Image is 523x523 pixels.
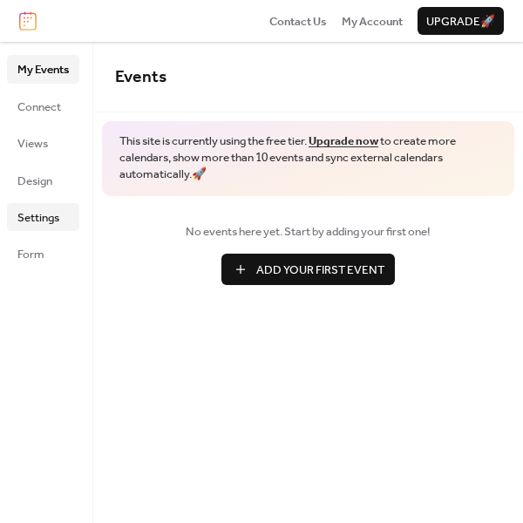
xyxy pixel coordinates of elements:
span: Design [17,173,52,190]
span: Connect [17,98,61,116]
a: Settings [7,203,79,231]
span: Form [17,246,44,263]
span: Upgrade 🚀 [426,13,495,31]
button: Add Your First Event [221,254,395,285]
a: Contact Us [269,12,327,30]
a: My Account [342,12,403,30]
span: Settings [17,209,59,227]
span: This site is currently using the free tier. to create more calendars, show more than 10 events an... [119,133,497,183]
a: Form [7,240,79,268]
a: Views [7,129,79,157]
a: Design [7,166,79,194]
span: My Events [17,61,69,78]
span: Events [115,61,166,93]
span: Add Your First Event [256,261,384,279]
a: Upgrade now [309,130,378,153]
span: My Account [342,13,403,31]
button: Upgrade🚀 [418,7,504,35]
img: logo [19,11,37,31]
span: No events here yet. Start by adding your first one! [115,223,501,241]
span: Contact Us [269,13,327,31]
span: Views [17,135,48,153]
a: Connect [7,92,79,120]
a: Add Your First Event [115,254,501,285]
a: My Events [7,55,79,83]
